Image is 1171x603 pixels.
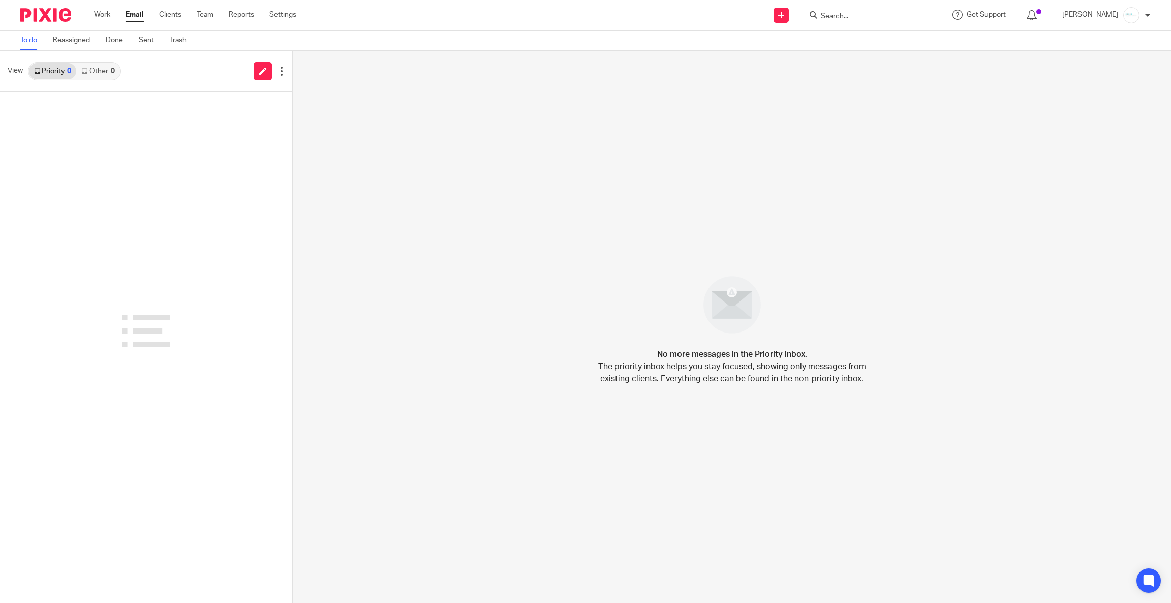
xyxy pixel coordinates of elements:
span: View [8,66,23,76]
a: Sent [139,31,162,50]
a: Reports [229,10,254,20]
p: The priority inbox helps you stay focused, showing only messages from existing clients. Everythin... [597,360,867,385]
a: Trash [170,31,194,50]
p: [PERSON_NAME] [1062,10,1118,20]
a: Priority0 [29,63,76,79]
a: Work [94,10,110,20]
a: Team [197,10,213,20]
a: Settings [269,10,296,20]
a: To do [20,31,45,50]
a: Other0 [76,63,119,79]
a: Clients [159,10,181,20]
a: Done [106,31,131,50]
h4: No more messages in the Priority inbox. [657,348,807,360]
input: Search [820,12,911,21]
a: Reassigned [53,31,98,50]
a: Email [126,10,144,20]
img: _Logo.png [1123,7,1139,23]
span: Get Support [967,11,1006,18]
div: 0 [67,68,71,75]
img: Pixie [20,8,71,22]
img: image [697,269,767,340]
div: 0 [111,68,115,75]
